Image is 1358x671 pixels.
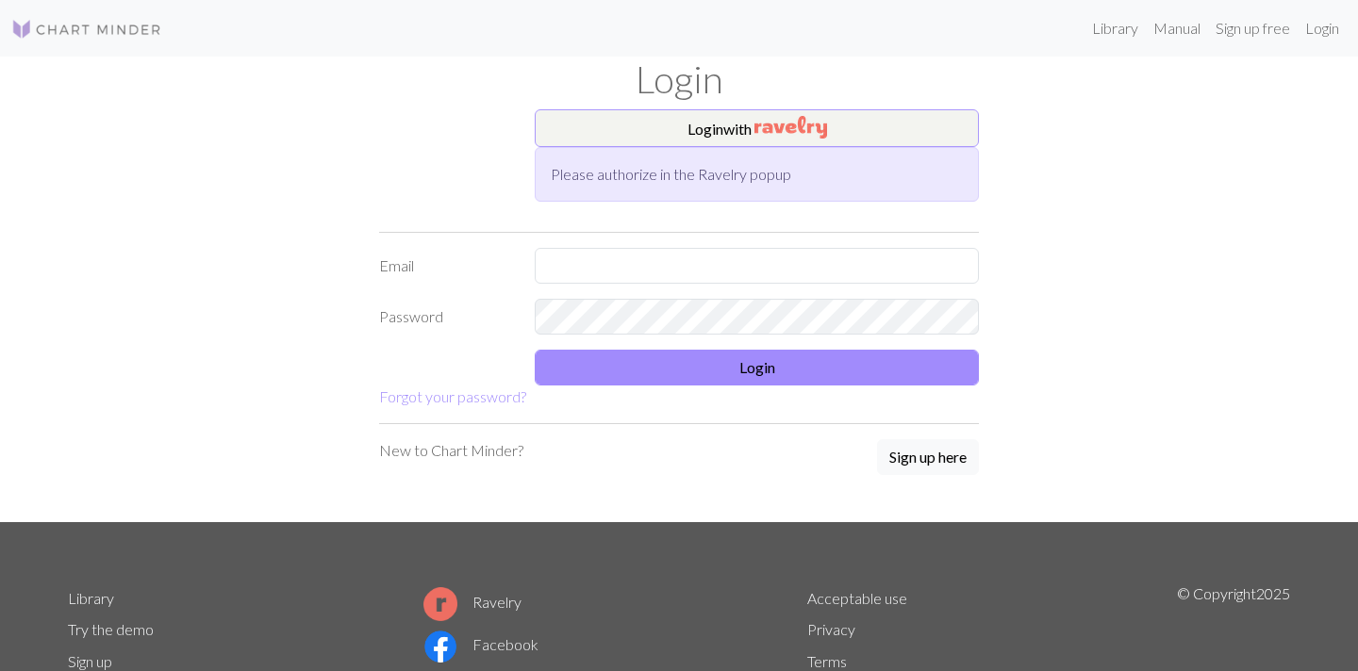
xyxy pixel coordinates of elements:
[807,589,907,607] a: Acceptable use
[423,635,538,653] a: Facebook
[754,116,827,139] img: Ravelry
[68,589,114,607] a: Library
[68,652,112,670] a: Sign up
[368,248,523,284] label: Email
[535,147,979,202] div: Please authorize in the Ravelry popup
[368,299,523,335] label: Password
[1085,9,1146,47] a: Library
[11,18,162,41] img: Logo
[1146,9,1208,47] a: Manual
[423,587,457,621] img: Ravelry logo
[379,387,526,405] a: Forgot your password?
[877,439,979,477] a: Sign up here
[877,439,979,475] button: Sign up here
[423,630,457,663] img: Facebook logo
[423,593,522,611] a: Ravelry
[535,109,979,147] button: Loginwith
[1208,9,1298,47] a: Sign up free
[1298,9,1347,47] a: Login
[535,350,979,385] button: Login
[807,652,847,670] a: Terms
[807,620,855,638] a: Privacy
[379,439,523,462] p: New to Chart Minder?
[68,620,154,638] a: Try the demo
[57,57,1301,102] h1: Login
